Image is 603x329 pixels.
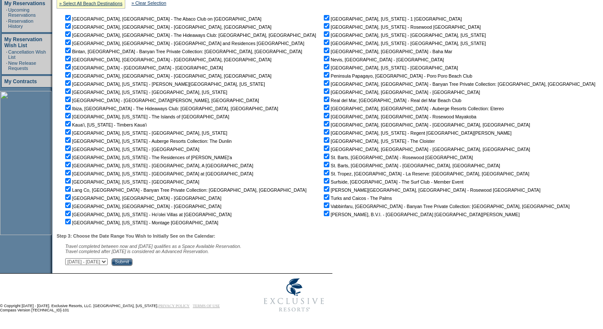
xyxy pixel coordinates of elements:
[63,73,271,78] nobr: [GEOGRAPHIC_DATA], [GEOGRAPHIC_DATA] - [GEOGRAPHIC_DATA], [GEOGRAPHIC_DATA]
[322,98,461,103] nobr: Real del Mar, [GEOGRAPHIC_DATA] - Real del Mar Beach Club
[322,24,481,30] nobr: [GEOGRAPHIC_DATA], [US_STATE] - Rosewood [GEOGRAPHIC_DATA]
[8,7,36,18] a: Upcoming Reservations
[112,258,133,266] input: Submit
[4,78,37,85] a: My Contracts
[8,18,33,29] a: Reservation History
[63,81,265,87] nobr: [GEOGRAPHIC_DATA], [US_STATE] - [PERSON_NAME][GEOGRAPHIC_DATA], [US_STATE]
[322,163,500,168] nobr: St. Barts, [GEOGRAPHIC_DATA] - [GEOGRAPHIC_DATA], [GEOGRAPHIC_DATA]
[63,139,232,144] nobr: [GEOGRAPHIC_DATA], [US_STATE] - Auberge Resorts Collection: The Dunlin
[322,139,435,144] nobr: [GEOGRAPHIC_DATA], [US_STATE] - The Cloister
[63,212,232,217] nobr: [GEOGRAPHIC_DATA], [US_STATE] - Ho'olei Villas at [GEOGRAPHIC_DATA]
[322,81,595,87] nobr: [GEOGRAPHIC_DATA], [GEOGRAPHIC_DATA] - Banyan Tree Private Collection: [GEOGRAPHIC_DATA], [GEOGRA...
[65,244,241,249] span: Travel completed between now and [DATE] qualifies as a Space Available Reservation.
[63,65,223,70] nobr: [GEOGRAPHIC_DATA] - [GEOGRAPHIC_DATA] - [GEOGRAPHIC_DATA]
[322,33,486,38] nobr: [GEOGRAPHIC_DATA], [US_STATE] - [GEOGRAPHIC_DATA], [US_STATE]
[322,73,472,78] nobr: Peninsula Papagayo, [GEOGRAPHIC_DATA] - Poro Poro Beach Club
[63,106,278,111] nobr: Ibiza, [GEOGRAPHIC_DATA] - The Hideaways Club: [GEOGRAPHIC_DATA], [GEOGRAPHIC_DATA]
[63,204,221,209] nobr: [GEOGRAPHIC_DATA], [GEOGRAPHIC_DATA] - [GEOGRAPHIC_DATA]
[6,49,7,60] td: ·
[322,49,452,54] nobr: [GEOGRAPHIC_DATA], [GEOGRAPHIC_DATA] - Baha Mar
[63,98,259,103] nobr: [GEOGRAPHIC_DATA] - [GEOGRAPHIC_DATA][PERSON_NAME], [GEOGRAPHIC_DATA]
[63,155,232,160] nobr: [GEOGRAPHIC_DATA], [US_STATE] - The Residences of [PERSON_NAME]'a
[63,24,271,30] nobr: [GEOGRAPHIC_DATA], [GEOGRAPHIC_DATA] - [GEOGRAPHIC_DATA], [GEOGRAPHIC_DATA]
[63,16,262,21] nobr: [GEOGRAPHIC_DATA], [GEOGRAPHIC_DATA] - The Abaco Club on [GEOGRAPHIC_DATA]
[322,212,520,217] nobr: [PERSON_NAME], B.V.I. - [GEOGRAPHIC_DATA] [GEOGRAPHIC_DATA][PERSON_NAME]
[63,90,227,95] nobr: [GEOGRAPHIC_DATA], [US_STATE] - [GEOGRAPHIC_DATA], [US_STATE]
[63,187,307,193] nobr: Lang Co, [GEOGRAPHIC_DATA] - Banyan Tree Private Collection: [GEOGRAPHIC_DATA], [GEOGRAPHIC_DATA]
[63,171,253,176] nobr: [GEOGRAPHIC_DATA], [US_STATE] - [GEOGRAPHIC_DATA] at [GEOGRAPHIC_DATA]
[322,204,570,209] nobr: Vabbinfaru, [GEOGRAPHIC_DATA] - Banyan Tree Private Collection: [GEOGRAPHIC_DATA], [GEOGRAPHIC_DATA]
[132,0,166,6] a: » Clear Selection
[65,249,209,254] nobr: Travel completed after [DATE] is considered an Advanced Reservation.
[63,122,147,127] nobr: Kaua'i, [US_STATE] - Timbers Kaua'i
[63,163,253,168] nobr: [GEOGRAPHIC_DATA], [US_STATE] - [GEOGRAPHIC_DATA], A [GEOGRAPHIC_DATA]
[63,57,271,62] nobr: [GEOGRAPHIC_DATA], [GEOGRAPHIC_DATA] - [GEOGRAPHIC_DATA], [GEOGRAPHIC_DATA]
[322,187,540,193] nobr: [PERSON_NAME][GEOGRAPHIC_DATA], [GEOGRAPHIC_DATA] - Rosewood [GEOGRAPHIC_DATA]
[63,179,199,184] nobr: [GEOGRAPHIC_DATA], [US_STATE] - [GEOGRAPHIC_DATA]
[6,18,7,29] td: ·
[322,65,458,70] nobr: [GEOGRAPHIC_DATA], [US_STATE] - [GEOGRAPHIC_DATA]
[322,57,444,62] nobr: Nevis, [GEOGRAPHIC_DATA] - [GEOGRAPHIC_DATA]
[158,304,190,308] a: PRIVACY POLICY
[322,90,480,95] nobr: [GEOGRAPHIC_DATA], [GEOGRAPHIC_DATA] - [GEOGRAPHIC_DATA]
[322,130,512,136] nobr: [GEOGRAPHIC_DATA], [US_STATE] - Regent [GEOGRAPHIC_DATA][PERSON_NAME]
[8,60,36,71] a: New Release Requests
[193,304,220,308] a: TERMS OF USE
[63,130,227,136] nobr: [GEOGRAPHIC_DATA], [US_STATE] - [GEOGRAPHIC_DATA], [US_STATE]
[322,179,464,184] nobr: Surfside, [GEOGRAPHIC_DATA] - The Surf Club - Member Event
[322,114,476,119] nobr: [GEOGRAPHIC_DATA], [GEOGRAPHIC_DATA] - Rosewood Mayakoba
[322,122,530,127] nobr: [GEOGRAPHIC_DATA], [GEOGRAPHIC_DATA] - [GEOGRAPHIC_DATA], [GEOGRAPHIC_DATA]
[63,49,302,54] nobr: Bintan, [GEOGRAPHIC_DATA] - Banyan Tree Private Collection: [GEOGRAPHIC_DATA], [GEOGRAPHIC_DATA]
[322,41,486,46] nobr: [GEOGRAPHIC_DATA], [US_STATE] - [GEOGRAPHIC_DATA], [US_STATE]
[63,147,199,152] nobr: [GEOGRAPHIC_DATA], [US_STATE] - [GEOGRAPHIC_DATA]
[6,60,7,71] td: ·
[63,33,316,38] nobr: [GEOGRAPHIC_DATA], [GEOGRAPHIC_DATA] - The Hideaways Club: [GEOGRAPHIC_DATA], [GEOGRAPHIC_DATA]
[322,155,473,160] nobr: St. Barts, [GEOGRAPHIC_DATA] - Rosewood [GEOGRAPHIC_DATA]
[8,49,46,60] a: Cancellation Wish List
[59,1,123,6] a: » Select All Beach Destinations
[57,233,215,238] b: Step 3: Choose the Date Range You Wish to Initially See on the Calendar:
[6,7,7,18] td: ·
[63,196,221,201] nobr: [GEOGRAPHIC_DATA], [GEOGRAPHIC_DATA] - [GEOGRAPHIC_DATA]
[322,171,529,176] nobr: St. Tropez, [GEOGRAPHIC_DATA] - La Reserve: [GEOGRAPHIC_DATA], [GEOGRAPHIC_DATA]
[63,114,229,119] nobr: [GEOGRAPHIC_DATA], [US_STATE] - The Islands of [GEOGRAPHIC_DATA]
[322,106,504,111] nobr: [GEOGRAPHIC_DATA], [GEOGRAPHIC_DATA] - Auberge Resorts Collection: Etereo
[4,0,45,6] a: My Reservations
[322,16,462,21] nobr: [GEOGRAPHIC_DATA], [US_STATE] - 1 [GEOGRAPHIC_DATA]
[63,220,218,225] nobr: [GEOGRAPHIC_DATA], [US_STATE] - Montage [GEOGRAPHIC_DATA]
[322,147,530,152] nobr: [GEOGRAPHIC_DATA], [GEOGRAPHIC_DATA] - [GEOGRAPHIC_DATA], [GEOGRAPHIC_DATA]
[4,36,42,48] a: My Reservation Wish List
[256,274,332,317] img: Exclusive Resorts
[63,41,304,46] nobr: [GEOGRAPHIC_DATA], [GEOGRAPHIC_DATA] - [GEOGRAPHIC_DATA] and Residences [GEOGRAPHIC_DATA]
[322,196,392,201] nobr: Turks and Caicos - The Palms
